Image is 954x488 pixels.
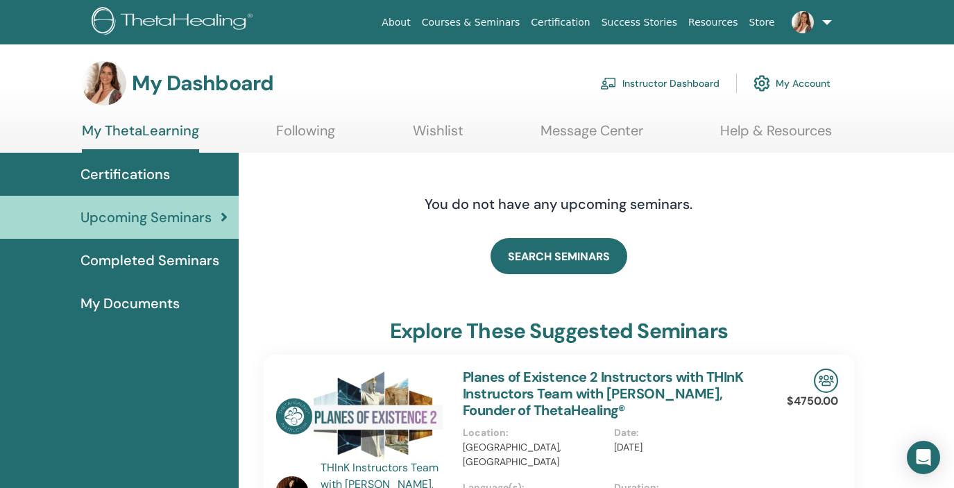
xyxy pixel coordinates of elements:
img: In-Person Seminar [814,369,838,393]
a: Planes of Existence 2 Instructors with THInK Instructors Team with [PERSON_NAME], Founder of Thet... [463,368,744,419]
a: Certification [525,10,595,35]
a: Instructor Dashboard [600,68,719,99]
span: Completed Seminars [80,250,219,271]
span: SEARCH SEMINARS [508,249,610,264]
a: Help & Resources [720,122,832,149]
span: Upcoming Seminars [80,207,212,228]
p: [DATE] [614,440,758,455]
a: Courses & Seminars [416,10,526,35]
div: Open Intercom Messenger [907,441,940,474]
img: chalkboard-teacher.svg [600,77,617,90]
a: Wishlist [413,122,463,149]
p: [GEOGRAPHIC_DATA], [GEOGRAPHIC_DATA] [463,440,606,469]
img: Planes of Existence 2 Instructors [275,369,446,464]
p: $4750.00 [787,393,838,410]
a: About [376,10,416,35]
img: cog.svg [753,71,770,95]
a: Message Center [540,122,643,149]
span: My Documents [80,293,180,314]
h3: My Dashboard [132,71,273,96]
h4: You do not have any upcoming seminars. [340,196,777,212]
img: default.jpg [82,61,126,106]
a: Store [744,10,781,35]
p: Location : [463,426,606,440]
a: Following [276,122,335,149]
a: SEARCH SEMINARS [491,238,627,274]
a: My Account [753,68,831,99]
a: Success Stories [596,10,683,35]
a: My ThetaLearning [82,122,199,153]
img: default.jpg [792,11,814,33]
p: Date : [614,426,758,440]
a: Resources [683,10,744,35]
h3: explore these suggested seminars [390,319,728,344]
span: Certifications [80,164,170,185]
img: logo.png [92,7,257,38]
